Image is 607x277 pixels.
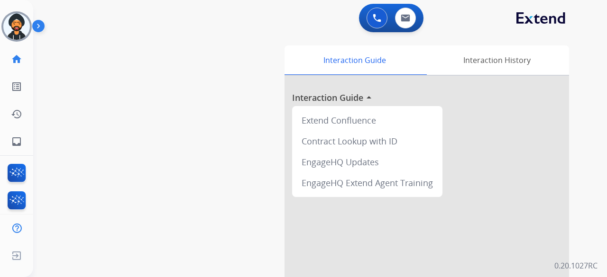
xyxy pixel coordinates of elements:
div: Contract Lookup with ID [296,131,439,152]
mat-icon: list_alt [11,81,22,92]
div: EngageHQ Updates [296,152,439,172]
div: Interaction Guide [285,45,424,75]
img: avatar [3,13,30,40]
div: EngageHQ Extend Agent Training [296,172,439,193]
div: Interaction History [424,45,569,75]
div: Extend Confluence [296,110,439,131]
mat-icon: home [11,54,22,65]
p: 0.20.1027RC [554,260,598,271]
mat-icon: inbox [11,136,22,147]
mat-icon: history [11,108,22,120]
